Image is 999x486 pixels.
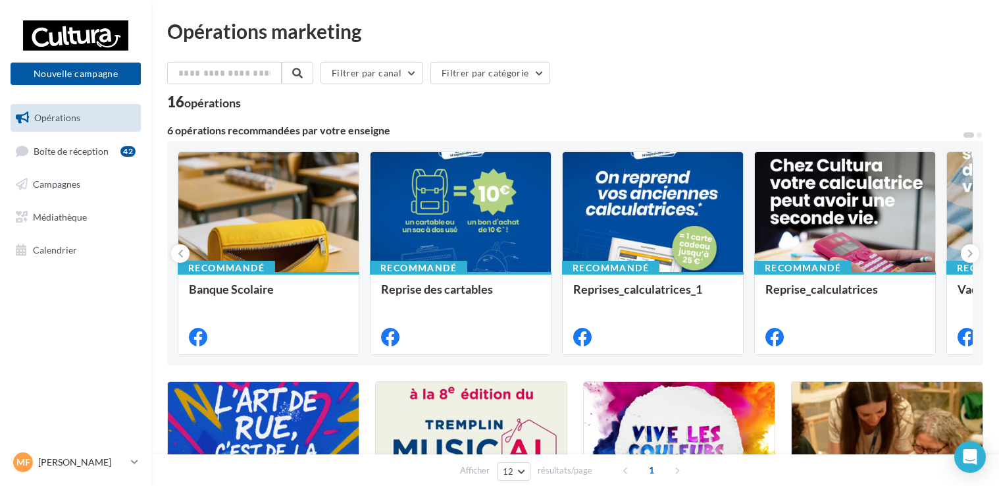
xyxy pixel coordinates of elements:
[8,236,143,264] a: Calendrier
[189,282,274,296] span: Banque Scolaire
[954,441,986,473] div: Open Intercom Messenger
[765,282,878,296] span: Reprise_calculatrices
[167,21,983,41] div: Opérations marketing
[8,104,143,132] a: Opérations
[573,282,702,296] span: Reprises_calculatrices_1
[11,450,141,475] a: MF [PERSON_NAME]
[641,460,662,481] span: 1
[178,261,275,275] div: Recommandé
[460,464,490,477] span: Afficher
[167,125,962,136] div: 6 opérations recommandées par votre enseigne
[34,145,109,156] span: Boîte de réception
[8,171,143,198] a: Campagnes
[538,464,592,477] span: résultats/page
[497,462,530,481] button: 12
[184,97,241,109] div: opérations
[38,456,126,469] p: [PERSON_NAME]
[503,466,514,477] span: 12
[120,146,136,157] div: 42
[33,244,77,255] span: Calendrier
[8,203,143,231] a: Médiathèque
[34,112,80,123] span: Opérations
[33,178,80,190] span: Campagnes
[370,261,467,275] div: Recommandé
[33,211,87,223] span: Médiathèque
[8,137,143,165] a: Boîte de réception42
[754,261,852,275] div: Recommandé
[430,62,550,84] button: Filtrer par catégorie
[167,95,241,109] div: 16
[381,282,493,296] span: Reprise des cartables
[16,456,30,469] span: MF
[11,63,141,85] button: Nouvelle campagne
[562,261,659,275] div: Recommandé
[320,62,423,84] button: Filtrer par canal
